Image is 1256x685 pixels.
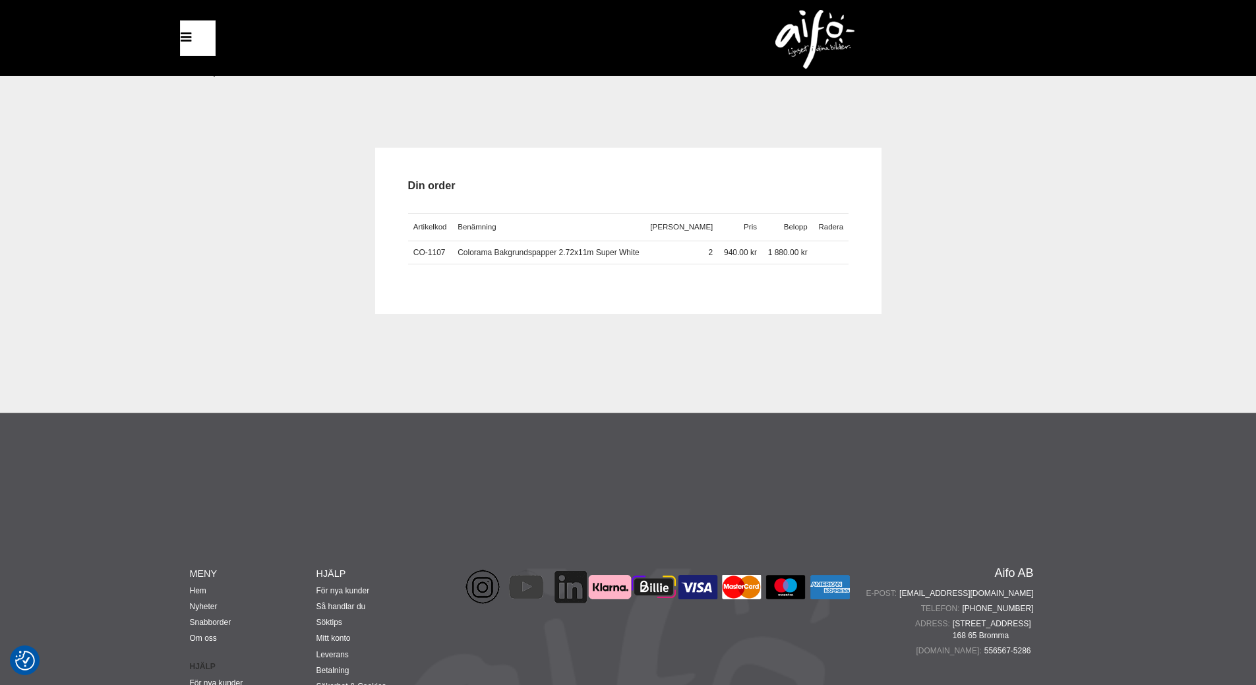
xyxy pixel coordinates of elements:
[676,575,720,599] img: Visa
[190,602,218,611] a: Nyheter
[408,178,849,193] h3: Din order
[190,586,206,595] a: Hem
[458,248,639,257] a: Colorama Bakgrundspapper 2.72x11m Super White
[316,567,443,580] h4: Hjälp
[413,248,446,257] a: CO-1107
[915,618,953,630] span: Adress:
[316,602,366,611] a: Så handlar du
[15,649,35,672] button: Samtyckesinställningar
[190,634,217,643] a: Om oss
[316,618,342,627] a: Söktips
[632,575,676,599] img: Billie
[316,586,370,595] a: För nya kunder
[866,587,899,599] span: E-post:
[413,223,447,231] span: Artikelkod
[808,575,852,599] img: American Express
[916,645,984,657] span: [DOMAIN_NAME]:
[190,661,316,672] strong: Hjälp
[962,603,1033,614] a: [PHONE_NUMBER]
[551,567,590,607] img: Aifo - Linkedin
[768,248,799,257] span: 1 880.00
[899,587,1033,599] a: [EMAIL_ADDRESS][DOMAIN_NAME]
[720,575,764,599] img: MasterCard
[190,618,231,627] a: Snabborder
[506,567,546,607] img: Aifo - YouTube
[190,567,316,580] h4: Meny
[763,575,808,599] img: Maestro
[650,223,713,231] span: [PERSON_NAME]
[984,645,1034,657] span: 556567-5286
[818,223,843,231] span: Radera
[443,599,522,609] a: Aifo - Instagram
[316,634,351,643] a: Mitt konto
[487,599,566,609] a: Aifo - YouTube
[531,599,610,609] a: Aifo - Linkedin
[316,650,349,659] a: Leverans
[744,223,757,231] span: Pris
[588,575,632,599] img: Klarna
[921,603,963,614] span: Telefon:
[994,567,1033,579] a: Aifo AB
[15,651,35,670] img: Revisit consent button
[316,666,349,675] a: Betalning
[953,618,1034,641] span: [STREET_ADDRESS] 168 65 Bromma
[709,248,713,257] span: 2
[463,567,502,607] img: Aifo - Instagram
[784,223,808,231] span: Belopp
[458,223,496,231] span: Benämning
[775,10,854,69] img: logo.png
[724,248,748,257] span: 940.00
